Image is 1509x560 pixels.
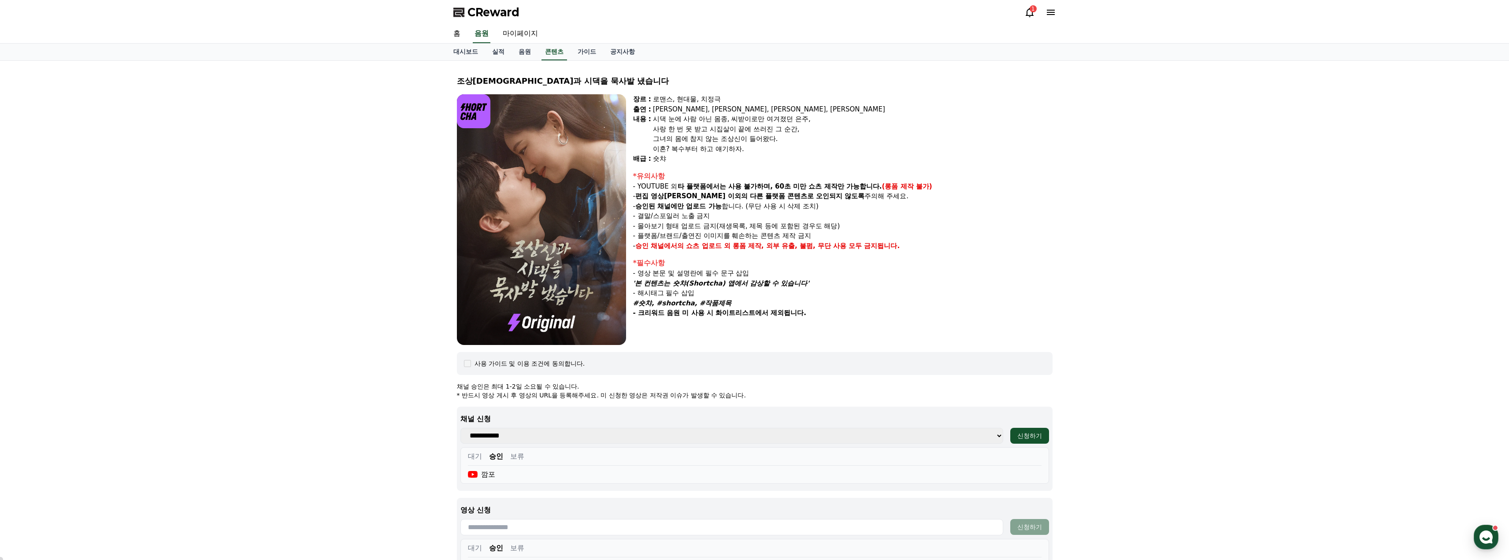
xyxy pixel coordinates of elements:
a: 마이페이지 [496,25,545,43]
p: 채널 승인은 최대 1-2일 소요될 수 있습니다. [457,382,1053,391]
a: 공지사항 [603,44,642,60]
button: 신청하기 [1010,428,1049,444]
strong: 승인 채널에서의 쇼츠 업로드 외 [635,242,730,250]
p: - 결말/스포일러 노출 금지 [633,211,1053,221]
div: 1 [1030,5,1037,12]
strong: 타 플랫폼에서는 사용 불가하며, 60초 미만 쇼츠 제작만 가능합니다. [678,182,882,190]
div: 내용 : [633,114,651,154]
p: - 영상 본문 및 설명란에 필수 문구 삽입 [633,268,1053,278]
div: 신청하기 [1017,523,1042,531]
div: 배급 : [633,154,651,164]
div: 그녀의 몸에 참지 않는 조상신이 들어왔다. [653,134,1053,144]
button: 보류 [510,451,524,462]
div: 숏챠 [653,154,1053,164]
p: - 플랫폼/브랜드/출연진 이미지를 훼손하는 콘텐츠 제작 금지 [633,231,1053,241]
p: 채널 신청 [460,414,1049,424]
button: 신청하기 [1010,519,1049,535]
img: logo [457,94,491,128]
strong: (롱폼 제작 불가) [882,182,932,190]
div: 출연 : [633,104,651,115]
p: * 반드시 영상 게시 후 영상의 URL을 등록해주세요. 미 신청한 영상은 저작권 이슈가 발생할 수 있습니다. [457,391,1053,400]
a: 가이드 [571,44,603,60]
p: - YOUTUBE 외 [633,182,1053,192]
button: 대기 [468,543,482,553]
span: CReward [467,5,519,19]
div: 사랑 한 번 못 받고 시집살이 끝에 쓰러진 그 순간, [653,124,1053,134]
p: - 몰아보기 형태 업로드 금지(재생목록, 제목 등에 포함된 경우도 해당) [633,221,1053,231]
div: 신청하기 [1017,431,1042,440]
a: 콘텐츠 [541,44,567,60]
a: 홈 [446,25,467,43]
strong: 승인된 채널에만 업로드 가능 [635,202,722,210]
em: #숏챠, #shortcha, #작품제목 [633,299,732,307]
strong: 편집 영상[PERSON_NAME] 이외의 [635,192,748,200]
button: 보류 [510,543,524,553]
button: 승인 [489,451,503,462]
div: 시댁 눈에 사람 아닌 몸종, 씨받이로만 여겨졌던 은주, [653,114,1053,124]
button: 승인 [489,543,503,553]
div: 사용 가이드 및 이용 조건에 동의합니다. [475,359,585,368]
p: - [633,241,1053,251]
em: '본 컨텐츠는 숏챠(Shortcha) 앱에서 감상할 수 있습니다' [633,279,809,287]
strong: 다른 플랫폼 콘텐츠로 오인되지 않도록 [750,192,865,200]
div: *유의사항 [633,171,1053,182]
button: 대기 [468,451,482,462]
a: 실적 [485,44,512,60]
div: [PERSON_NAME], [PERSON_NAME], [PERSON_NAME], [PERSON_NAME] [653,104,1053,115]
div: 로맨스, 현대물, 치정극 [653,94,1053,104]
p: - 해시태그 필수 삽입 [633,288,1053,298]
p: 영상 신청 [460,505,1049,515]
div: 장르 : [633,94,651,104]
div: 이혼? 복수부터 하고 얘기하자. [653,144,1053,154]
div: 깜포 [468,469,496,480]
p: - 주의해 주세요. [633,191,1053,201]
strong: 롱폼 제작, 외부 유출, 불펌, 무단 사용 모두 금지됩니다. [733,242,900,250]
a: 음원 [473,25,490,43]
a: 음원 [512,44,538,60]
a: 대시보드 [446,44,485,60]
p: - 합니다. (무단 사용 시 삭제 조치) [633,201,1053,211]
a: CReward [453,5,519,19]
div: *필수사항 [633,258,1053,268]
a: 1 [1024,7,1035,18]
img: video [457,94,626,345]
strong: - 크리워드 음원 미 사용 시 화이트리스트에서 제외됩니다. [633,309,806,317]
div: 조상[DEMOGRAPHIC_DATA]과 시댁을 묵사발 냈습니다 [457,75,1053,87]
